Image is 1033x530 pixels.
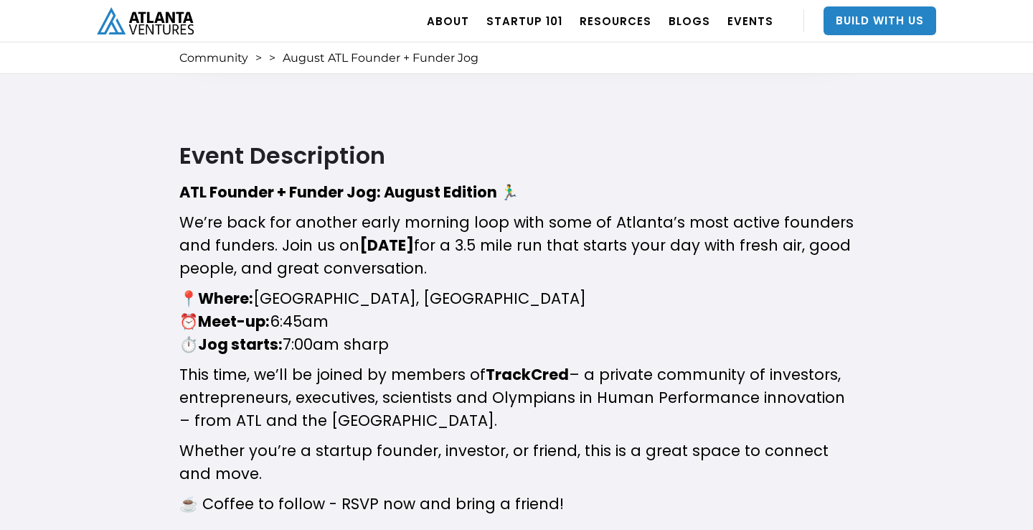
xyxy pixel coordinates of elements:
[179,181,854,204] p: ​
[727,1,773,41] a: EVENTS
[179,287,854,356] p: ​📍 [GEOGRAPHIC_DATA], [GEOGRAPHIC_DATA] ⏰ 6:45am ⏱️ 7:00am sharp
[486,364,569,385] strong: TrackCred
[359,235,414,256] strong: [DATE]
[179,141,854,170] h2: Event Description
[198,334,283,355] strong: Jog starts:
[824,6,936,35] a: Build With Us
[255,51,262,65] div: >
[179,182,519,203] strong: ATL Founder + Funder Jog: August Edition 🏃‍♂️
[427,1,469,41] a: ABOUT
[179,440,854,485] p: ​Whether you’re a startup founder, investor, or friend, this is a great space to connect and move.
[179,51,248,65] a: Community
[179,211,854,280] p: ​We’re back for another early morning loop with some of Atlanta’s most active founders and funder...
[179,363,854,432] p: ​This time, we’ll be joined by members of – a private community of investors, entrepreneurs, exec...
[669,1,710,41] a: BLOGS
[269,51,275,65] div: >
[580,1,651,41] a: RESOURCES
[283,51,478,65] div: August ATL Founder + Funder Jog
[198,311,270,332] strong: Meet-up:
[486,1,562,41] a: Startup 101
[179,493,854,516] p: ​☕️ Coffee to follow - RSVP now and bring a friend!
[198,288,253,309] strong: Where:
